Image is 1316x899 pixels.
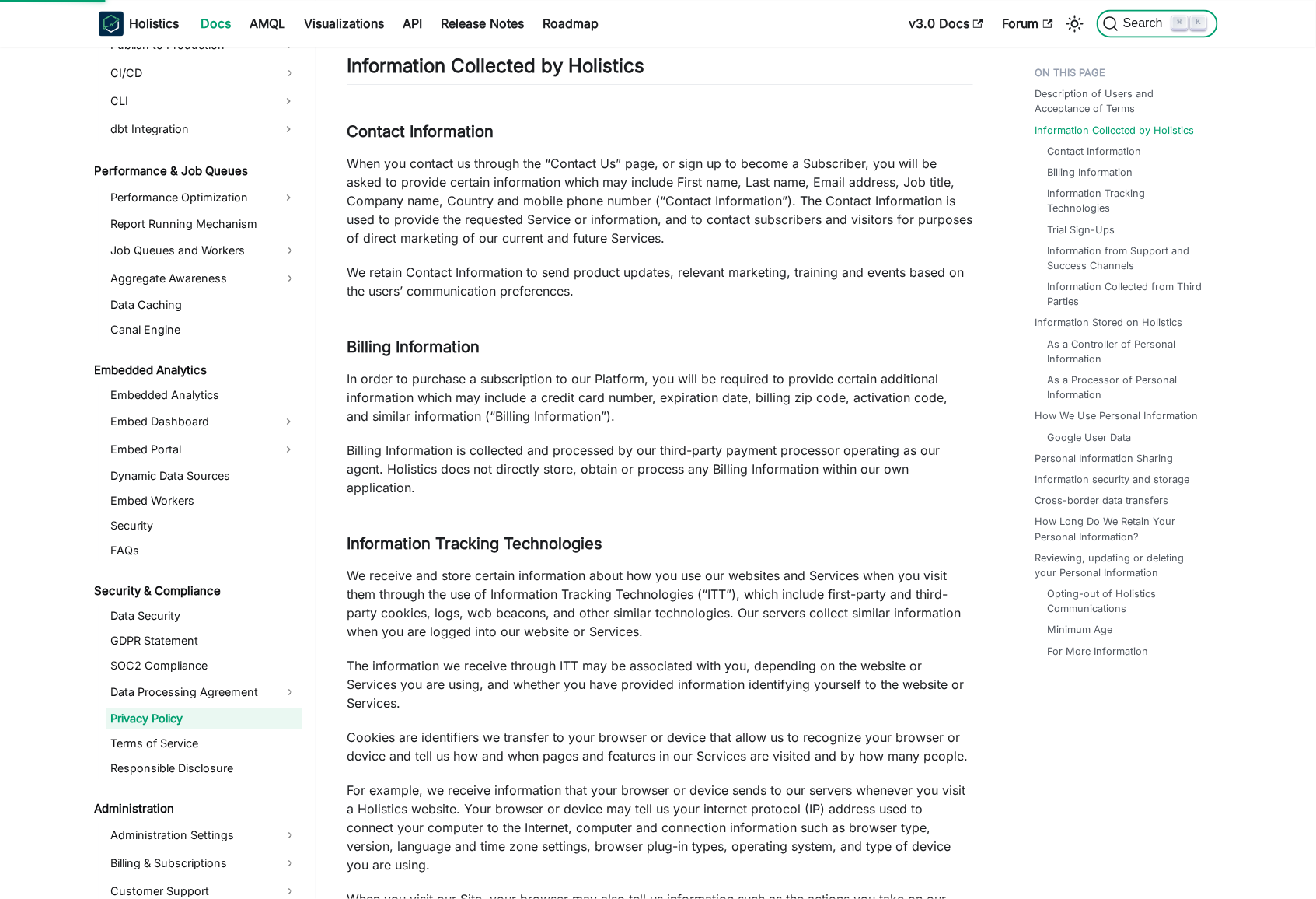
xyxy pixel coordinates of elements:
a: API [394,11,432,36]
a: Responsible Disclosure [106,757,302,779]
a: Information Stored on Holistics [1035,315,1183,330]
a: As a Processor of Personal Information [1048,373,1203,402]
a: Data Security [106,605,302,627]
a: How We Use Personal Information [1035,408,1199,423]
a: Embedded Analytics [89,359,302,381]
p: We retain Contact Information to send product updates, relevant marketing, training and events ba... [347,263,973,300]
nav: Docs sidebar [83,47,316,899]
a: CLI [106,89,274,114]
p: Billing Information is collected and processed by our third-party payment processor operating as ... [347,441,973,497]
p: For example, we receive information that your browser or device sends to our servers whenever you... [347,781,973,874]
a: Information Collected from Third Parties [1048,279,1203,309]
a: Embedded Analytics [106,384,302,406]
button: Expand sidebar category 'Embed Dashboard' [274,409,302,434]
b: Holistics [130,14,180,33]
a: Terms of Service [106,733,302,754]
a: Information security and storage [1035,472,1190,487]
a: Reviewing, updating or deleting your Personal Information [1035,551,1209,580]
a: CI/CD [106,61,302,86]
a: HolisticsHolistics [99,11,180,36]
a: Administration Settings [106,823,302,848]
p: We receive and store certain information about how you use our websites and Services when you vis... [347,566,973,641]
a: Visualizations [295,11,394,36]
a: Personal Information Sharing [1035,451,1174,466]
a: For More Information [1048,644,1149,659]
a: Description of Users and Acceptance of Terms [1035,86,1209,116]
p: The information we receive through ITT may be associated with you, depending on the website or Se... [347,656,973,712]
a: AMQL [241,11,295,36]
button: Expand sidebar category 'CLI' [274,89,302,114]
a: v3.0 Docs [900,11,993,36]
a: Data Caching [106,294,302,316]
a: Report Running Mechanism [106,213,302,235]
a: Release Notes [432,11,534,36]
a: dbt Integration [106,117,274,142]
a: SOC2 Compliance [106,655,302,677]
h3: Contact Information [347,122,973,142]
kbd: K [1191,16,1206,30]
h3: Information Tracking Technologies [347,534,973,554]
a: Docs [192,11,241,36]
a: Roadmap [534,11,609,36]
h2: Information Collected by Holistics [347,54,973,84]
a: Billing & Subscriptions [106,851,302,876]
a: Privacy Policy [106,708,302,729]
a: Contact Information [1048,144,1142,159]
a: Trial Sign-Ups [1048,222,1115,237]
a: Performance Optimization [106,185,274,210]
a: Forum [993,11,1063,36]
p: Cookies are identifiers we transfer to your browser or device that allow us to recognize your bro... [347,728,973,765]
a: How Long Do We Retain Your Personal Information? [1035,514,1209,544]
a: Cross-border data transfers [1035,493,1169,508]
h3: Billing Information [347,338,973,357]
p: When you contact us through the “Contact Us” page, or sign up to become a Subscriber, you will be... [347,154,973,247]
a: Embed Portal [106,437,274,462]
span: Search [1119,16,1172,30]
button: Switch between dark and light mode (currently light mode) [1063,11,1087,36]
a: Data Processing Agreement [106,680,302,705]
button: Search (Command+K) [1097,9,1217,37]
a: Canal Engine [106,319,302,341]
img: Holistics [99,11,124,36]
a: Job Queues and Workers [106,238,302,263]
a: Administration [89,798,302,820]
a: As a Controller of Personal Information [1048,337,1203,366]
a: Google User Data [1048,430,1132,445]
button: Expand sidebar category 'Embed Portal' [274,437,302,462]
a: Security & Compliance [89,580,302,602]
a: FAQs [106,540,302,561]
a: Security [106,515,302,537]
p: In order to purchase a subscription to our Platform, you will be required to provide certain addi... [347,369,973,425]
a: Billing Information [1048,165,1133,180]
a: Opting-out of Holistics Communications [1048,586,1203,616]
button: Expand sidebar category 'Performance Optimization' [274,185,302,210]
kbd: ⌘ [1172,16,1188,30]
a: Information Tracking Technologies [1048,186,1203,215]
a: Dynamic Data Sources [106,465,302,487]
a: Performance & Job Queues [89,160,302,182]
button: Expand sidebar category 'dbt Integration' [274,117,302,142]
a: Information Collected by Holistics [1035,123,1195,138]
a: Embed Dashboard [106,409,274,434]
a: Aggregate Awareness [106,266,302,291]
a: GDPR Statement [106,630,302,652]
a: Information from Support and Success Channels [1048,243,1203,273]
a: Minimum Age [1048,622,1113,637]
a: Embed Workers [106,490,302,512]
